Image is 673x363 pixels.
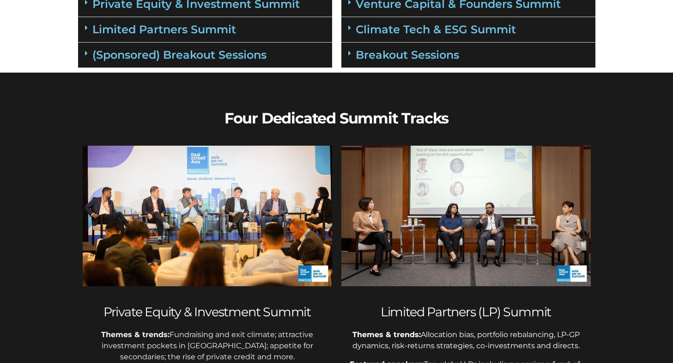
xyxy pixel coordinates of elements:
[83,305,332,320] h2: Private Equity & Investment Summit
[83,329,332,363] p: Fundraising and exit climate; attractive investment pockets in [GEOGRAPHIC_DATA]; appetite for se...
[352,330,582,350] span: Allocation bias, portfolio rebalancing, LP-GP dynamics, risk-returns strategies, co-investments a...
[356,48,459,62] a: Breakout Sessions
[224,109,449,127] b: Four Dedicated Summit Tracks
[92,23,236,36] a: Limited Partners Summit
[352,330,421,339] span: Themes & trends:
[356,23,516,36] a: Climate Tech & ESG Summit
[341,305,591,320] h2: Limited Partners (LP) Summit
[101,330,170,339] strong: Themes & trends:
[92,48,267,62] a: (Sponsored) Breakout Sessions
